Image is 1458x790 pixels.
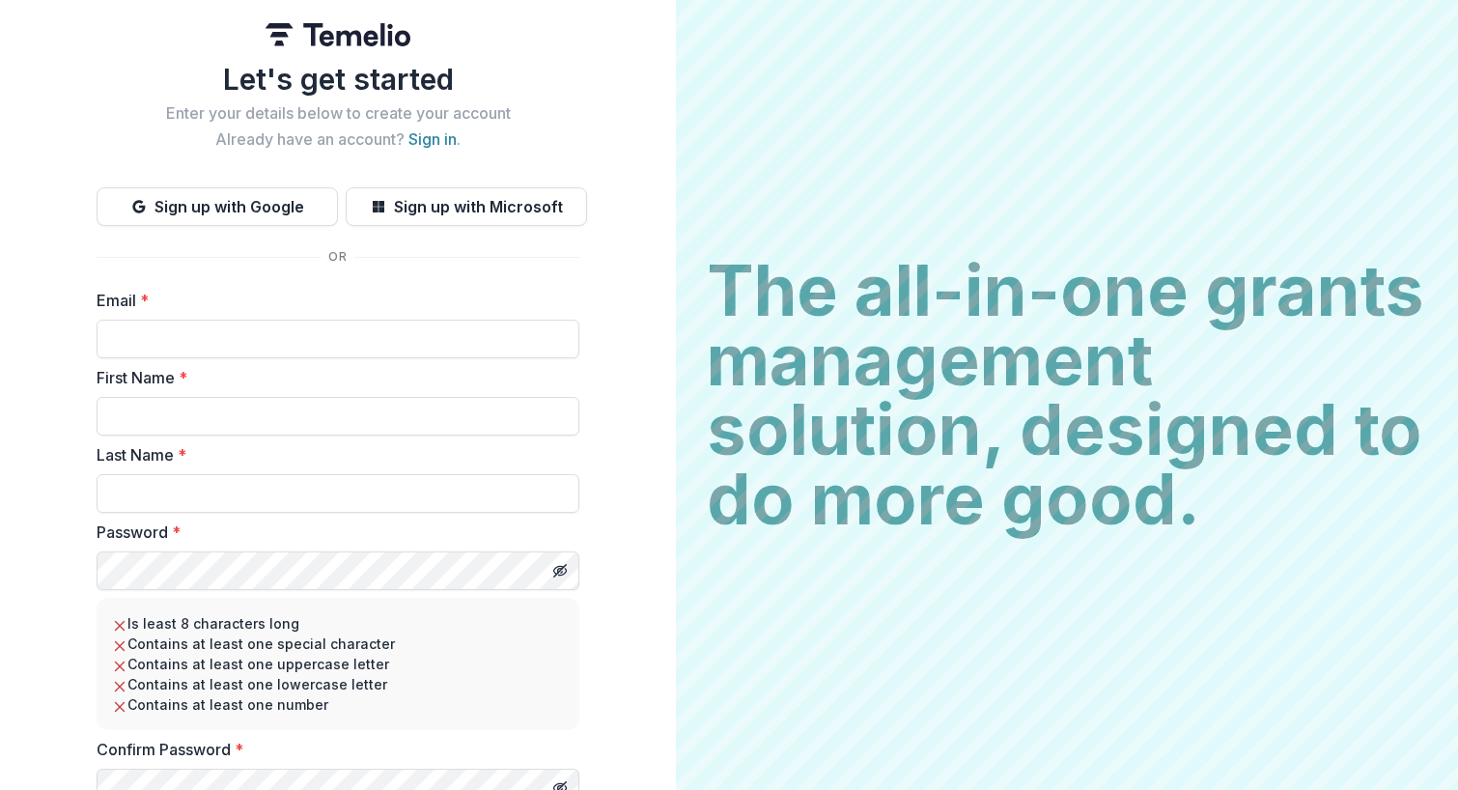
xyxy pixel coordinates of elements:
li: Is least 8 characters long [112,613,564,634]
h2: Enter your details below to create your account [97,104,579,123]
label: Last Name [97,443,568,466]
label: First Name [97,366,568,389]
img: Temelio [266,23,410,46]
h1: Let's get started [97,62,579,97]
li: Contains at least one lowercase letter [112,674,564,694]
a: Sign in [408,129,457,149]
button: Sign up with Google [97,187,338,226]
li: Contains at least one number [112,694,564,715]
label: Confirm Password [97,738,568,761]
label: Password [97,521,568,544]
button: Sign up with Microsoft [346,187,587,226]
label: Email [97,289,568,312]
li: Contains at least one uppercase letter [112,654,564,674]
li: Contains at least one special character [112,634,564,654]
button: Toggle password visibility [545,555,575,586]
h2: Already have an account? . [97,130,579,149]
